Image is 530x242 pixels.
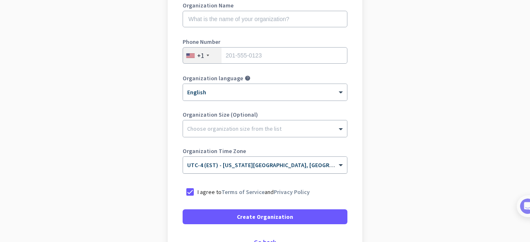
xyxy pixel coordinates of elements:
[222,188,265,196] a: Terms of Service
[183,75,243,81] label: Organization language
[183,112,347,117] label: Organization Size (Optional)
[237,213,293,221] span: Create Organization
[197,51,204,60] div: +1
[274,188,310,196] a: Privacy Policy
[183,39,347,45] label: Phone Number
[183,2,347,8] label: Organization Name
[183,47,347,64] input: 201-555-0123
[183,209,347,224] button: Create Organization
[183,148,347,154] label: Organization Time Zone
[198,188,310,196] p: I agree to and
[245,75,251,81] i: help
[183,11,347,27] input: What is the name of your organization?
